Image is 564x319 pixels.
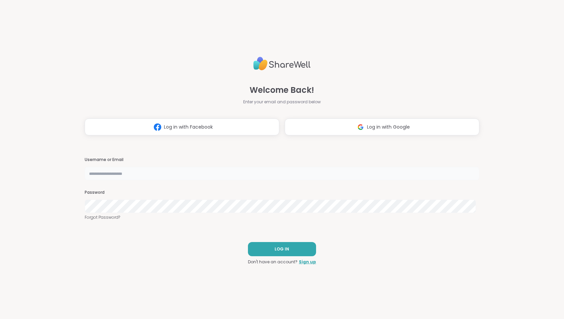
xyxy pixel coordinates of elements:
[151,121,164,133] img: ShareWell Logomark
[250,84,314,96] span: Welcome Back!
[354,121,367,133] img: ShareWell Logomark
[367,124,410,131] span: Log in with Google
[243,99,321,105] span: Enter your email and password below
[299,259,316,265] a: Sign up
[248,259,298,265] span: Don't have an account?
[85,190,479,195] h3: Password
[85,214,479,220] a: Forgot Password?
[85,157,479,163] h3: Username or Email
[253,54,311,73] img: ShareWell Logo
[164,124,213,131] span: Log in with Facebook
[285,118,479,135] button: Log in with Google
[85,118,279,135] button: Log in with Facebook
[248,242,316,256] button: LOG IN
[275,246,289,252] span: LOG IN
